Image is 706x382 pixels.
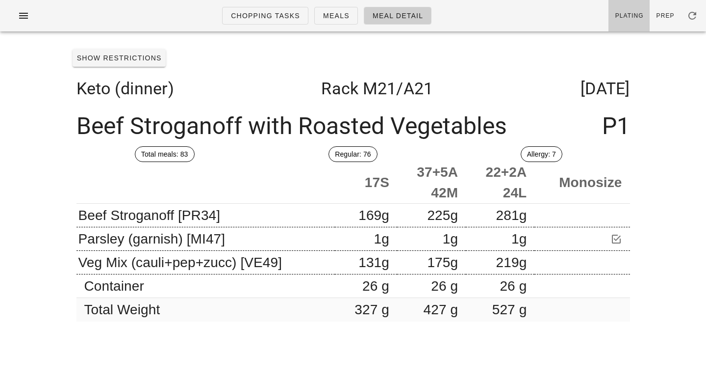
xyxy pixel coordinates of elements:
td: 427 g [397,298,466,322]
span: /A21 [396,79,433,98]
a: Meal Detail [364,7,431,25]
td: Parsley (garnish) [MI47] [76,227,335,251]
span: 131g [358,255,389,270]
td: Total Weight [76,298,335,322]
span: Chopping Tasks [230,12,300,20]
th: Monosize [534,162,630,204]
a: Meals [314,7,358,25]
span: Total meals: 83 [141,147,188,162]
span: 281g [496,208,527,223]
div: Keto (dinner) Rack M21 [DATE] [69,71,638,106]
th: 22+2A 24L [466,162,534,204]
td: 26 g [466,274,534,298]
span: 1g [374,231,389,246]
td: 26 g [397,274,466,298]
span: Plating [615,12,644,19]
span: 1g [443,231,458,246]
th: 37+5A 42M [397,162,466,204]
span: Show Restrictions [76,54,162,62]
span: 175g [427,255,458,270]
div: Beef Stroganoff with Roasted Vegetables [69,106,638,146]
button: Show Restrictions [73,49,166,67]
td: Beef Stroganoff [PR34] [76,204,335,227]
td: Veg Mix (cauli+pep+zucc) [VE49] [76,251,335,274]
td: 527 g [466,298,534,322]
span: 169g [358,208,389,223]
td: Container [76,274,335,298]
span: P1 [602,114,630,138]
span: Meals [323,12,350,20]
span: Prep [656,12,675,19]
td: 327 g [335,298,397,322]
td: 26 g [335,274,397,298]
th: 17S [335,162,397,204]
a: Chopping Tasks [222,7,308,25]
span: Allergy: 7 [527,147,556,162]
span: Regular: 76 [335,147,371,162]
span: 219g [496,255,527,270]
span: Meal Detail [372,12,423,20]
span: 225g [427,208,458,223]
span: 1g [511,231,527,246]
